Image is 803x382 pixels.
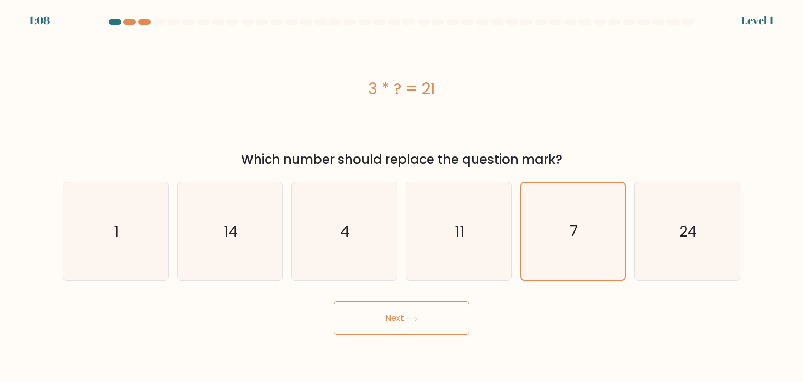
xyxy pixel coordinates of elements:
[29,13,50,28] div: 1:08
[341,221,350,242] text: 4
[69,150,734,169] div: Which number should replace the question mark?
[679,221,697,242] text: 24
[114,221,119,242] text: 1
[455,221,464,242] text: 11
[334,301,469,335] button: Next
[63,77,740,100] div: 3 * ? = 21
[224,221,238,242] text: 14
[741,13,774,28] div: Level 1
[570,221,578,242] text: 7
